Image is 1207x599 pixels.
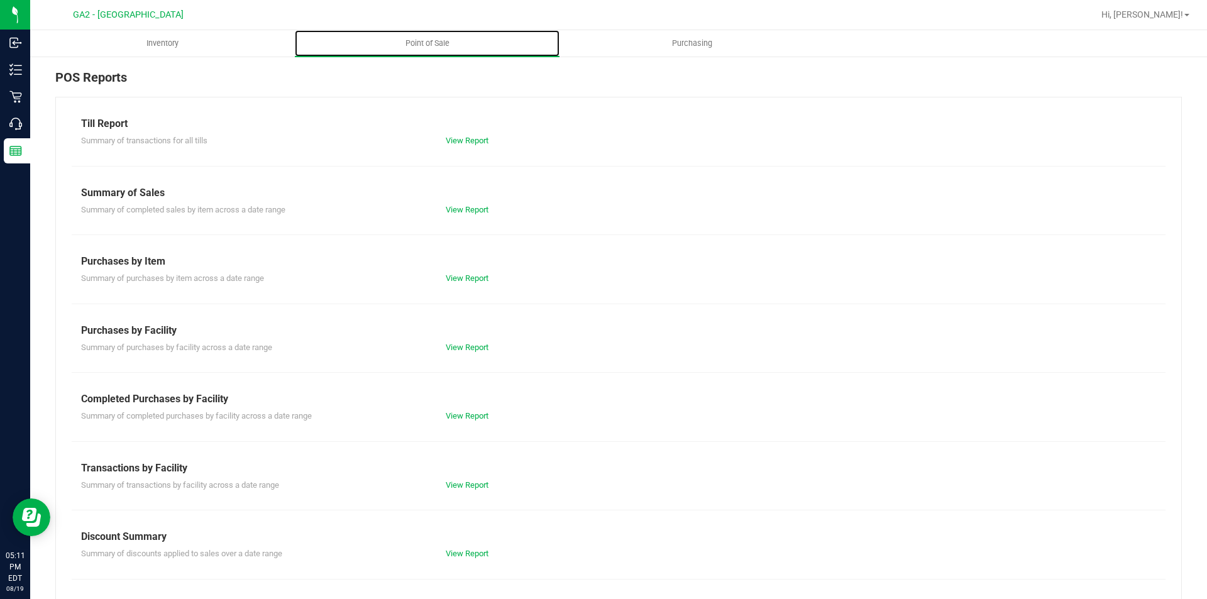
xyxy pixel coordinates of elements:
[6,550,25,584] p: 05:11 PM EDT
[446,205,488,214] a: View Report
[9,145,22,157] inline-svg: Reports
[446,549,488,558] a: View Report
[81,480,279,490] span: Summary of transactions by facility across a date range
[81,343,272,352] span: Summary of purchases by facility across a date range
[9,91,22,103] inline-svg: Retail
[446,480,488,490] a: View Report
[55,68,1182,97] div: POS Reports
[81,461,1156,476] div: Transactions by Facility
[81,136,207,145] span: Summary of transactions for all tills
[81,411,312,420] span: Summary of completed purchases by facility across a date range
[295,30,559,57] a: Point of Sale
[81,273,264,283] span: Summary of purchases by item across a date range
[9,63,22,76] inline-svg: Inventory
[6,584,25,593] p: 08/19
[9,36,22,49] inline-svg: Inbound
[81,529,1156,544] div: Discount Summary
[446,136,488,145] a: View Report
[446,411,488,420] a: View Report
[81,549,282,558] span: Summary of discounts applied to sales over a date range
[9,118,22,130] inline-svg: Call Center
[130,38,196,49] span: Inventory
[389,38,466,49] span: Point of Sale
[13,498,50,536] iframe: Resource center
[81,323,1156,338] div: Purchases by Facility
[1101,9,1183,19] span: Hi, [PERSON_NAME]!
[81,254,1156,269] div: Purchases by Item
[73,9,184,20] span: GA2 - [GEOGRAPHIC_DATA]
[446,273,488,283] a: View Report
[81,205,285,214] span: Summary of completed sales by item across a date range
[559,30,824,57] a: Purchasing
[446,343,488,352] a: View Report
[81,392,1156,407] div: Completed Purchases by Facility
[30,30,295,57] a: Inventory
[81,185,1156,201] div: Summary of Sales
[655,38,729,49] span: Purchasing
[81,116,1156,131] div: Till Report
